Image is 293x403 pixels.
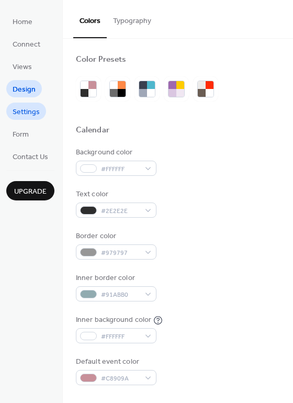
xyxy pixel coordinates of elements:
[6,181,54,200] button: Upgrade
[6,13,39,30] a: Home
[101,164,140,175] span: #FFFFFF
[13,107,40,118] span: Settings
[13,62,32,73] span: Views
[101,206,140,217] span: #2E2E2E
[101,373,140,384] span: #C8909A
[6,58,38,75] a: Views
[76,273,154,284] div: Inner border color
[6,125,35,142] a: Form
[101,248,140,259] span: #979797
[76,125,109,136] div: Calendar
[76,54,126,65] div: Color Presets
[13,129,29,140] span: Form
[76,231,154,242] div: Border color
[13,152,48,163] span: Contact Us
[13,84,36,95] span: Design
[76,189,154,200] div: Text color
[13,39,40,50] span: Connect
[6,103,46,120] a: Settings
[13,17,32,28] span: Home
[101,331,140,342] span: #FFFFFF
[6,80,42,97] a: Design
[76,147,154,158] div: Background color
[6,148,54,165] a: Contact Us
[14,186,47,197] span: Upgrade
[6,35,47,52] a: Connect
[101,289,140,300] span: #91ABB0
[76,315,151,326] div: Inner background color
[76,356,154,367] div: Default event color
